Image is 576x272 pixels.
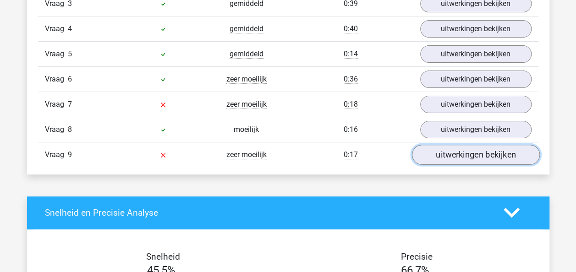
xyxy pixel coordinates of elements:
[68,125,72,134] span: 8
[45,251,281,262] h4: Snelheid
[68,24,72,33] span: 4
[420,121,532,138] a: uitwerkingen bekijken
[45,74,68,85] span: Vraag
[234,125,259,134] span: moeilijk
[68,100,72,109] span: 7
[226,150,267,159] span: zeer moeilijk
[344,125,358,134] span: 0:16
[420,96,532,113] a: uitwerkingen bekijken
[344,49,358,59] span: 0:14
[68,75,72,83] span: 6
[344,100,358,109] span: 0:18
[411,145,539,165] a: uitwerkingen bekijken
[45,207,490,218] h4: Snelheid en Precisie Analyse
[68,49,72,58] span: 5
[420,45,532,63] a: uitwerkingen bekijken
[230,24,263,33] span: gemiddeld
[420,20,532,38] a: uitwerkingen bekijken
[226,75,267,84] span: zeer moeilijk
[45,149,68,160] span: Vraag
[45,124,68,135] span: Vraag
[420,71,532,88] a: uitwerkingen bekijken
[45,99,68,110] span: Vraag
[344,150,358,159] span: 0:17
[344,24,358,33] span: 0:40
[344,75,358,84] span: 0:36
[68,150,72,159] span: 9
[299,251,535,262] h4: Precisie
[226,100,267,109] span: zeer moeilijk
[45,23,68,34] span: Vraag
[230,49,263,59] span: gemiddeld
[45,49,68,60] span: Vraag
